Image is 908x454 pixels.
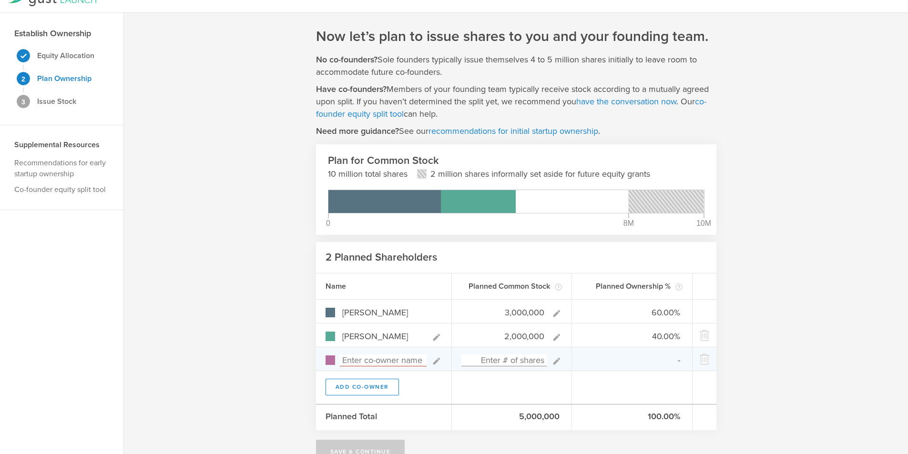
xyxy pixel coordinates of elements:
[328,168,408,180] p: 10 million total shares
[461,354,547,366] input: Enter # of shares
[37,97,76,106] strong: Issue Stock
[14,185,106,194] a: Co-founder equity split tool
[326,251,437,264] h2: 2 Planned Shareholders
[461,331,547,343] input: Enter # of shares
[860,380,908,425] iframe: Chat Widget
[316,27,708,46] h1: Now let’s plan to issue shares to you and your founding team.
[316,126,399,136] strong: Need more guidance?
[14,27,91,40] h3: Establish Ownership
[316,83,716,120] p: Members of your founding team typically receive stock according to a mutually agreed upon split. ...
[316,125,600,137] p: See our .
[696,220,711,227] div: 10M
[623,220,634,227] div: 8M
[37,74,92,83] strong: Plan Ownership
[452,273,572,299] div: Planned Common Stock
[428,126,598,136] a: recommendations for initial startup ownership
[21,99,25,105] span: 3
[461,307,547,319] input: Enter # of shares
[326,379,399,395] button: Add Co-Owner
[14,158,106,179] a: Recommendations for early startup ownership
[340,307,442,319] input: Enter co-owner name
[576,96,676,107] a: have the conversation now
[328,154,704,168] h2: Plan for Common Stock
[316,53,716,78] p: Sole founders typically issue themselves 4 to 5 million shares initially to leave room to accommo...
[340,354,427,366] input: Enter co-owner name
[452,404,572,430] div: 5,000,000
[316,273,452,299] div: Name
[326,220,330,227] div: 0
[430,168,650,180] p: 2 million shares informally set aside for future equity grants
[316,404,452,430] div: Planned Total
[572,273,693,299] div: Planned Ownership %
[21,76,25,82] span: 2
[316,84,387,94] strong: Have co-founders?
[316,54,377,65] strong: No co-founders?
[14,140,100,150] strong: Supplemental Resources
[37,51,94,61] strong: Equity Allocation
[340,331,427,343] input: Enter co-owner name
[572,404,693,430] div: 100.00%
